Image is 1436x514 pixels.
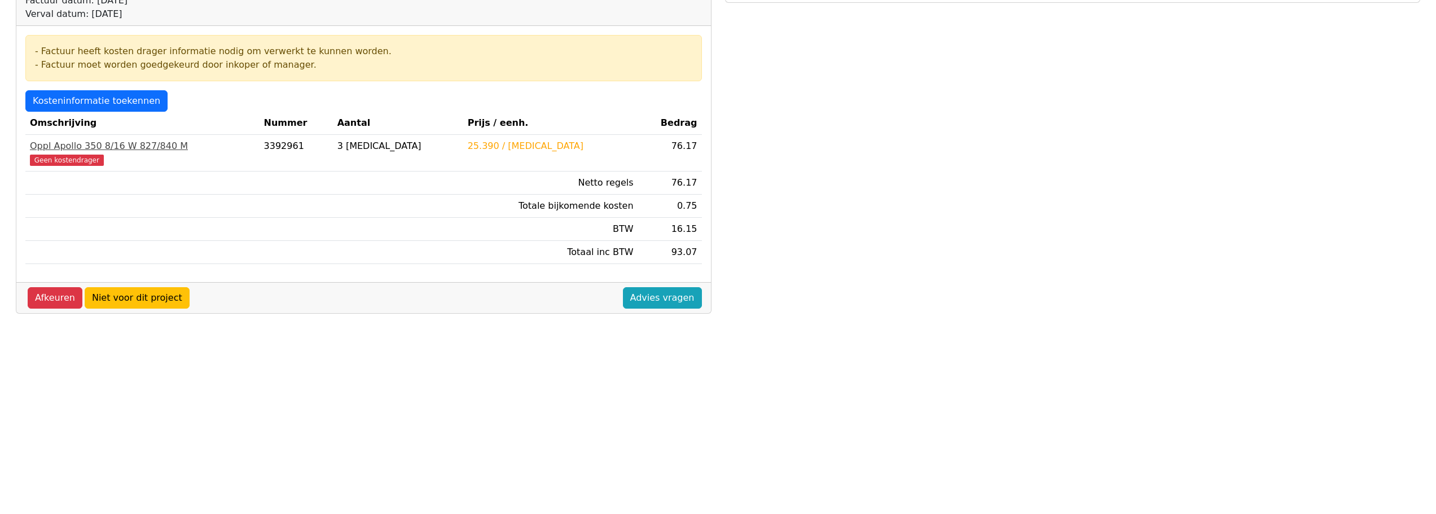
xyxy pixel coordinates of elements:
div: 25.390 / [MEDICAL_DATA] [468,139,634,153]
div: Verval datum: [DATE] [25,7,359,21]
a: Afkeuren [28,287,82,309]
div: - Factuur moet worden goedgekeurd door inkoper of manager. [35,58,692,72]
td: 76.17 [638,172,702,195]
a: Advies vragen [623,287,702,309]
div: Oppl Apollo 350 8/16 W 827/840 M [30,139,255,153]
td: 16.15 [638,218,702,241]
a: Kosteninformatie toekennen [25,90,168,112]
a: Niet voor dit project [85,287,190,309]
td: Totale bijkomende kosten [463,195,638,218]
td: 0.75 [638,195,702,218]
td: 3392961 [260,135,333,172]
a: Oppl Apollo 350 8/16 W 827/840 MGeen kostendrager [30,139,255,166]
td: 93.07 [638,241,702,264]
td: Netto regels [463,172,638,195]
th: Nummer [260,112,333,135]
th: Bedrag [638,112,702,135]
th: Omschrijving [25,112,260,135]
div: 3 [MEDICAL_DATA] [337,139,459,153]
td: Totaal inc BTW [463,241,638,264]
th: Aantal [333,112,463,135]
span: Geen kostendrager [30,155,104,166]
td: 76.17 [638,135,702,172]
div: - Factuur heeft kosten drager informatie nodig om verwerkt te kunnen worden. [35,45,692,58]
th: Prijs / eenh. [463,112,638,135]
td: BTW [463,218,638,241]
